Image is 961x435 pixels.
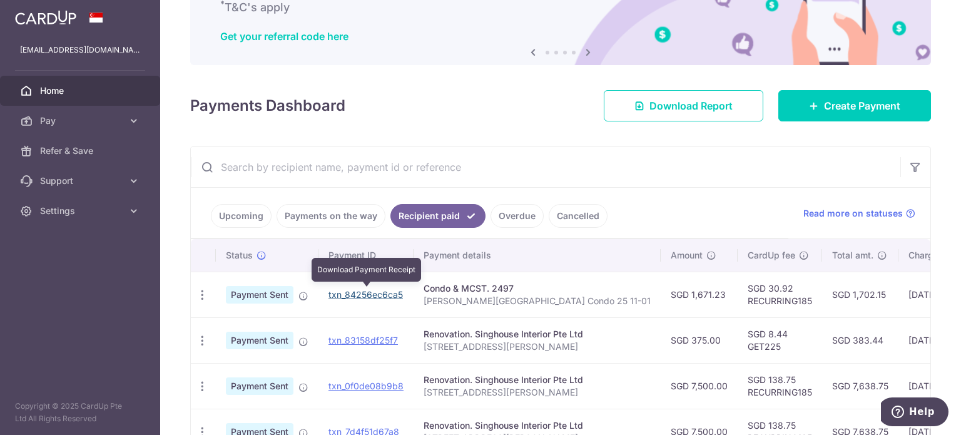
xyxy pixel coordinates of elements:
th: Payment ID [318,239,414,272]
a: Payments on the way [277,204,385,228]
p: [STREET_ADDRESS][PERSON_NAME] [424,386,651,399]
td: SGD 7,638.75 [822,363,898,409]
input: Search by recipient name, payment id or reference [191,147,900,187]
span: Download Report [649,98,733,113]
a: Download Report [604,90,763,121]
span: Status [226,249,253,262]
a: Overdue [491,204,544,228]
img: CardUp [15,10,76,25]
a: Cancelled [549,204,608,228]
td: SGD 30.92 RECURRING185 [738,272,822,317]
p: [STREET_ADDRESS][PERSON_NAME] [424,340,651,353]
td: SGD 138.75 RECURRING185 [738,363,822,409]
span: CardUp fee [748,249,795,262]
a: Upcoming [211,204,272,228]
a: txn_0f0de08b9b8 [328,381,404,391]
span: Support [40,175,123,187]
div: Condo & MCST. 2497 [424,282,651,295]
span: Payment Sent [226,332,293,349]
div: Renovation. Singhouse Interior Pte Ltd [424,419,651,432]
span: Refer & Save [40,145,123,157]
td: SGD 375.00 [661,317,738,363]
span: Create Payment [824,98,900,113]
span: Read more on statuses [803,207,903,220]
td: SGD 7,500.00 [661,363,738,409]
td: SGD 8.44 GET225 [738,317,822,363]
div: Renovation. Singhouse Interior Pte Ltd [424,328,651,340]
span: Amount [671,249,703,262]
p: [EMAIL_ADDRESS][DOMAIN_NAME] [20,44,140,56]
span: Settings [40,205,123,217]
span: Payment Sent [226,377,293,395]
a: Read more on statuses [803,207,915,220]
span: Total amt. [832,249,873,262]
td: SGD 383.44 [822,317,898,363]
h4: Payments Dashboard [190,95,345,117]
td: SGD 1,702.15 [822,272,898,317]
span: Charge date [908,249,960,262]
iframe: Opens a widget where you can find more information [881,397,948,429]
p: [PERSON_NAME][GEOGRAPHIC_DATA] Condo 25 11-01 [424,295,651,307]
th: Payment details [414,239,661,272]
div: Renovation. Singhouse Interior Pte Ltd [424,374,651,386]
a: Create Payment [778,90,931,121]
a: Get your referral code here [220,30,348,43]
a: txn_84256ec6ca5 [328,289,403,300]
span: Pay [40,115,123,127]
a: Recipient paid [390,204,486,228]
a: txn_83158df25f7 [328,335,398,345]
span: Payment Sent [226,286,293,304]
div: Download Payment Receipt [312,258,421,282]
td: SGD 1,671.23 [661,272,738,317]
span: Home [40,84,123,97]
